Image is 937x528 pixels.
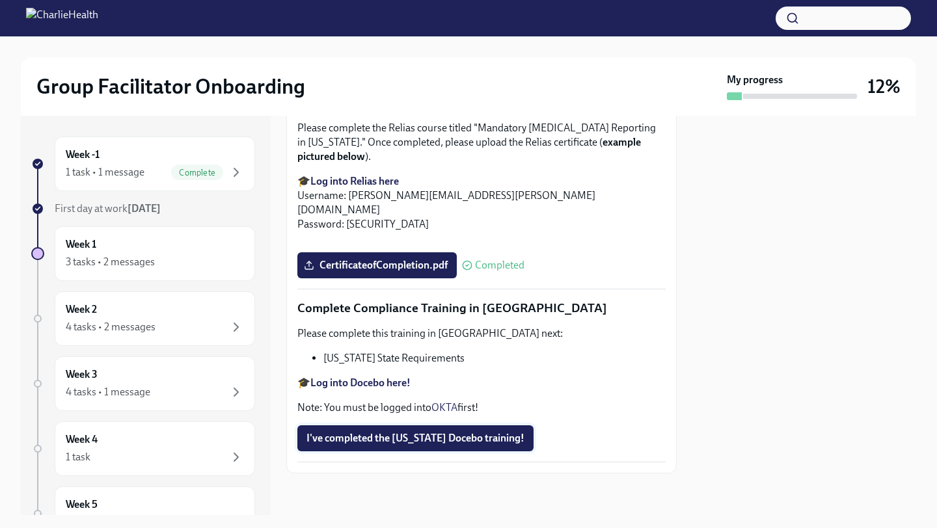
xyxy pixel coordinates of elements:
span: I've completed the [US_STATE] Docebo training! [306,432,524,445]
span: Completed [475,260,524,271]
strong: example pictured below [297,136,641,163]
div: 1 task • 1 message [66,165,144,179]
a: OKTA [431,401,457,414]
p: Please complete this training in [GEOGRAPHIC_DATA] next: [297,326,666,341]
a: First day at work[DATE] [31,202,255,216]
p: 🎓 Username: [PERSON_NAME][EMAIL_ADDRESS][PERSON_NAME][DOMAIN_NAME] Password: [SECURITY_DATA] [297,174,666,231]
h6: Week 3 [66,367,98,382]
span: CertificateofCompletion.pdf [306,259,448,272]
div: 1 task [66,450,90,464]
h6: Week 4 [66,432,98,447]
h3: 12% [867,75,901,98]
div: 3 tasks • 2 messages [66,255,155,269]
strong: [DATE] [128,202,161,215]
a: Week 34 tasks • 1 message [31,356,255,411]
h6: Week -1 [66,148,100,162]
a: Log into Relias here [310,175,399,187]
a: Week 13 tasks • 2 messages [31,226,255,281]
h6: Week 1 [66,237,96,252]
button: I've completed the [US_STATE] Docebo training! [297,425,534,451]
li: [US_STATE] State Requirements [323,351,666,365]
a: Log into Docebo here! [310,376,411,389]
div: 4 tasks • 2 messages [66,320,156,334]
a: Week -11 task • 1 messageComplete [31,137,255,191]
img: CharlieHealth [26,8,98,29]
h6: Week 2 [66,302,97,317]
span: Complete [171,168,223,178]
h6: Week 5 [66,497,98,512]
span: First day at work [55,202,161,215]
div: 4 tasks • 1 message [66,385,150,399]
p: 🎓 [297,376,666,390]
p: Please complete the Relias course titled "Mandatory [MEDICAL_DATA] Reporting in [US_STATE]." Once... [297,121,666,164]
a: Week 24 tasks • 2 messages [31,291,255,346]
p: Note: You must be logged into first! [297,401,666,415]
label: CertificateofCompletion.pdf [297,252,457,278]
strong: My progress [727,73,783,87]
h2: Group Facilitator Onboarding [36,73,305,99]
p: Complete Compliance Training in [GEOGRAPHIC_DATA] [297,300,666,317]
a: Week 41 task [31,421,255,476]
